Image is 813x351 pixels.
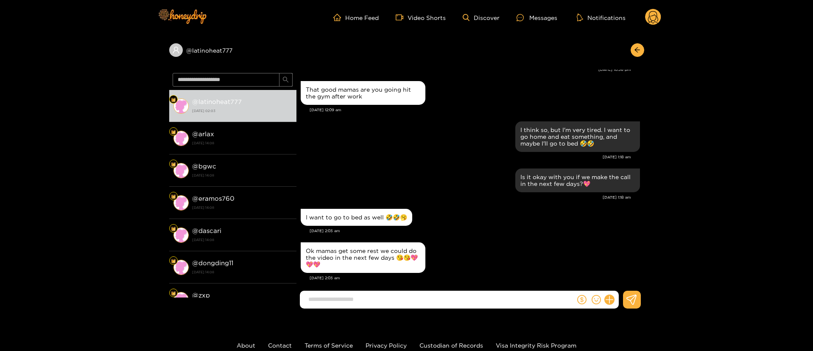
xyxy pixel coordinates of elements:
[173,260,189,275] img: conversation
[520,126,635,147] div: I think so, but I'm very tired. I want to go home and eat something, and maybe I'll go to bed 🤣🤣
[333,14,379,21] a: Home Feed
[192,139,292,147] strong: [DATE] 14:08
[310,275,640,281] div: [DATE] 2:03 am
[333,14,345,21] span: home
[192,98,242,105] strong: @ latinoheat777
[192,130,214,138] strong: @ arlax
[396,14,446,21] a: Video Shorts
[306,214,407,221] div: I want to go to bed as well 🤣🤣🥱
[306,247,420,268] div: Ok mamas get some rest we could do the video in the next few days 😘😘💖💖💖
[396,14,408,21] span: video-camera
[171,194,176,199] img: Fan Level
[268,342,292,348] a: Contact
[192,204,292,211] strong: [DATE] 14:08
[634,47,640,54] span: arrow-left
[631,43,644,57] button: arrow-left
[301,67,631,73] div: [DATE] 10:36 pm
[171,291,176,296] img: Fan Level
[592,295,601,304] span: smile
[192,292,210,299] strong: @ zxp
[171,129,176,135] img: Fan Level
[515,121,640,152] div: Sep. 22, 1:18 am
[172,46,180,54] span: user
[173,163,189,178] img: conversation
[419,342,483,348] a: Custodian of Records
[169,43,296,57] div: @latinoheat777
[310,107,640,113] div: [DATE] 12:09 am
[171,258,176,264] img: Fan Level
[192,268,292,276] strong: [DATE] 14:08
[515,168,640,192] div: Sep. 22, 1:18 am
[574,13,628,22] button: Notifications
[237,342,255,348] a: About
[192,163,216,170] strong: @ bgwc
[171,162,176,167] img: Fan Level
[301,194,631,200] div: [DATE] 1:18 am
[173,131,189,146] img: conversation
[173,292,189,307] img: conversation
[192,259,233,267] strong: @ dongding11
[301,154,631,160] div: [DATE] 1:18 am
[306,86,420,100] div: That good mamas are you going hit the gym after work
[577,295,587,304] span: dollar
[301,242,425,273] div: Sep. 22, 2:03 am
[171,97,176,102] img: Fan Level
[279,73,293,87] button: search
[173,98,189,114] img: conversation
[301,81,425,105] div: Sep. 22, 12:09 am
[305,342,353,348] a: Terms of Service
[517,13,557,22] div: Messages
[171,226,176,231] img: Fan Level
[192,236,292,244] strong: [DATE] 14:08
[282,76,289,84] span: search
[192,227,221,234] strong: @ dascari
[576,293,588,306] button: dollar
[520,174,635,187] div: Is it okay with you if we make the call in the next few days?💖
[173,195,189,211] img: conversation
[310,228,640,234] div: [DATE] 2:03 am
[192,171,292,179] strong: [DATE] 14:08
[496,342,576,348] a: Visa Integrity Risk Program
[463,14,500,21] a: Discover
[301,209,412,226] div: Sep. 22, 2:03 am
[173,227,189,243] img: conversation
[366,342,407,348] a: Privacy Policy
[192,107,292,115] strong: [DATE] 02:03
[192,195,235,202] strong: @ eramos760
